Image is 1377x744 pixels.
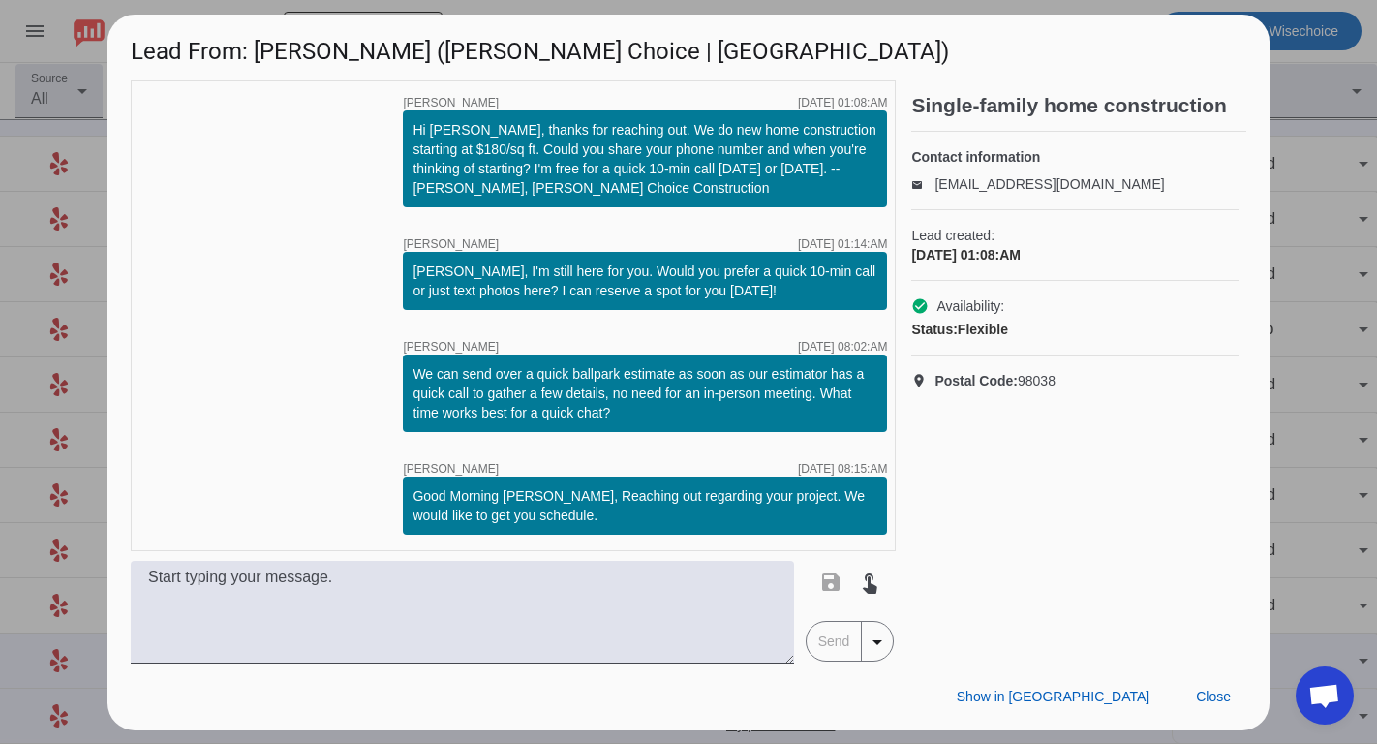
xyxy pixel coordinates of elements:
[934,373,1018,388] strong: Postal Code:
[911,179,934,189] mat-icon: email
[911,147,1239,167] h4: Contact information
[911,297,929,315] mat-icon: check_circle
[413,486,877,525] div: Good Morning [PERSON_NAME], Reaching out regarding your project. We would like to get you schedule.
[798,341,887,353] div: [DATE] 08:02:AM
[403,238,499,250] span: [PERSON_NAME]
[798,463,887,475] div: [DATE] 08:15:AM
[107,15,1270,79] h1: Lead From: [PERSON_NAME] ([PERSON_NAME] Choice | [GEOGRAPHIC_DATA])
[403,463,499,475] span: [PERSON_NAME]
[934,371,1056,390] span: 98038
[866,631,889,654] mat-icon: arrow_drop_down
[413,262,877,300] div: [PERSON_NAME], I'm still here for you. Would you prefer a quick 10-min call or just text photos h...
[911,322,957,337] strong: Status:
[403,341,499,353] span: [PERSON_NAME]
[957,689,1149,704] span: Show in [GEOGRAPHIC_DATA]
[936,296,1004,316] span: Availability:
[413,120,877,198] div: Hi [PERSON_NAME], thanks for reaching out. We do new home construction starting at $180/sq ft. Co...
[403,97,499,108] span: [PERSON_NAME]
[413,364,877,422] div: We can send over a quick ballpark estimate as soon as our estimator has a quick call to gather a ...
[911,373,934,388] mat-icon: location_on
[911,226,1239,245] span: Lead created:
[1196,689,1231,704] span: Close
[1180,680,1246,715] button: Close
[911,96,1246,115] h2: Single-family home construction
[798,238,887,250] div: [DATE] 01:14:AM
[934,176,1164,192] a: [EMAIL_ADDRESS][DOMAIN_NAME]
[911,245,1239,264] div: [DATE] 01:08:AM
[1296,666,1354,725] div: Open chat
[941,680,1165,715] button: Show in [GEOGRAPHIC_DATA]
[858,571,881,594] mat-icon: touch_app
[911,320,1239,339] div: Flexible
[798,97,887,108] div: [DATE] 01:08:AM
